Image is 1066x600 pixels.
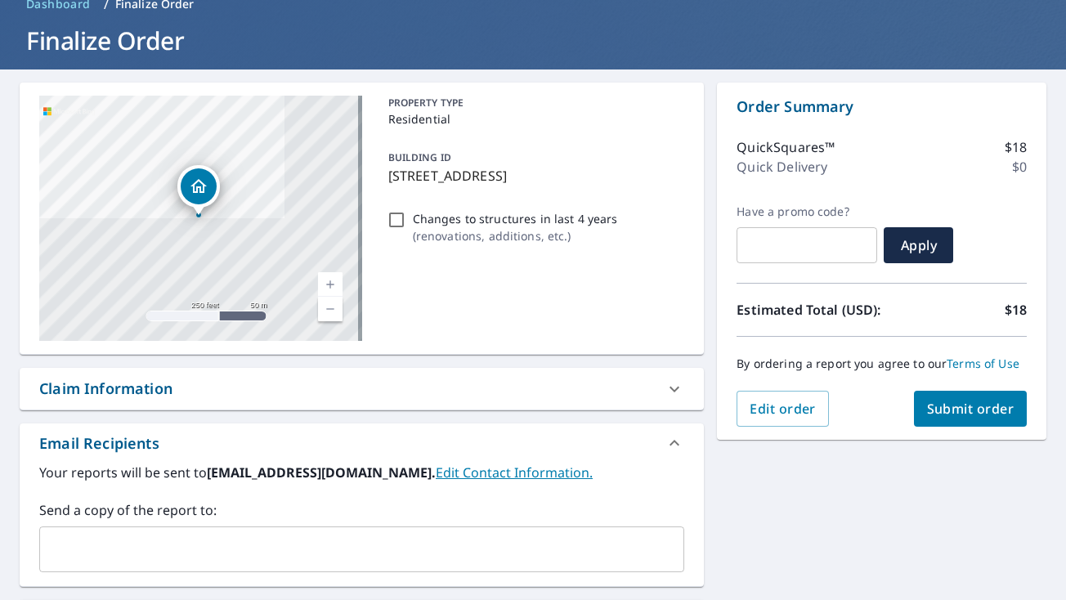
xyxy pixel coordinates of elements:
a: Current Level 17, Zoom Out [318,297,343,321]
p: Estimated Total (USD): [737,300,881,320]
div: Email Recipients [20,423,704,463]
div: Email Recipients [39,432,159,454]
p: PROPERTY TYPE [388,96,679,110]
a: Terms of Use [947,356,1019,371]
span: Apply [897,236,940,254]
p: Changes to structures in last 4 years [413,210,618,227]
label: Your reports will be sent to [39,463,684,482]
div: Claim Information [20,368,704,410]
span: Submit order [927,400,1014,418]
label: Send a copy of the report to: [39,500,684,520]
p: Quick Delivery [737,157,827,177]
div: Claim Information [39,378,172,400]
p: BUILDING ID [388,150,451,164]
p: ( renovations, additions, etc. ) [413,227,618,244]
p: QuickSquares™ [737,137,835,157]
p: [STREET_ADDRESS] [388,166,679,186]
span: Edit order [750,400,816,418]
b: [EMAIL_ADDRESS][DOMAIN_NAME]. [207,463,436,481]
p: Residential [388,110,679,128]
div: Dropped pin, building 1, Residential property, 7141 Manlius Center Rd East Syracuse, NY 13057 [177,165,220,216]
p: $0 [1012,157,1027,177]
a: Current Level 17, Zoom In [318,272,343,297]
a: EditContactInfo [436,463,593,481]
button: Submit order [914,391,1028,427]
button: Apply [884,227,953,263]
p: By ordering a report you agree to our [737,356,1027,371]
button: Edit order [737,391,829,427]
p: Order Summary [737,96,1027,118]
h1: Finalize Order [20,24,1046,57]
p: $18 [1005,137,1027,157]
p: $18 [1005,300,1027,320]
label: Have a promo code? [737,204,877,219]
